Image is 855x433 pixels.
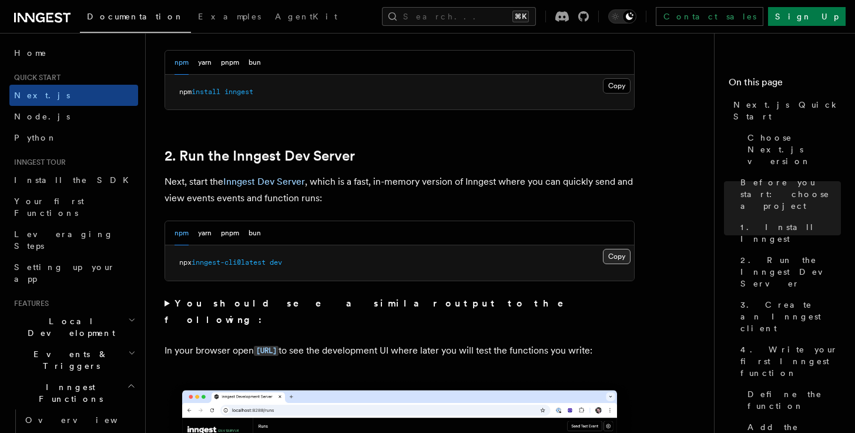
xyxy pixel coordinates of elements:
span: Inngest tour [9,158,66,167]
strong: You should see a similar output to the following: [165,298,580,325]
span: Home [14,47,47,59]
span: Next.js Quick Start [733,99,841,122]
span: inngest-cli@latest [192,258,266,267]
h4: On this page [729,75,841,94]
button: npm [175,51,189,75]
a: Next.js [9,85,138,106]
span: 3. Create an Inngest client [740,299,841,334]
a: Sign Up [768,7,846,26]
a: Setting up your app [9,257,138,289]
a: Home [9,42,138,64]
span: Documentation [87,12,184,21]
button: pnpm [221,51,239,75]
span: npm [179,88,192,96]
span: Node.js [14,112,70,121]
span: Features [9,299,49,308]
span: Python [14,133,57,142]
code: [URL] [254,346,279,356]
span: Leveraging Steps [14,229,113,251]
button: npm [175,221,189,245]
kbd: ⌘K [512,11,529,22]
span: Events & Triggers [9,348,128,372]
a: Inngest Dev Server [223,176,305,187]
a: Overview [21,409,138,431]
a: Documentation [80,4,191,33]
button: Copy [603,249,631,264]
a: Choose Next.js version [743,127,841,172]
button: bun [249,221,261,245]
span: inngest [224,88,253,96]
span: Examples [198,12,261,21]
button: bun [249,51,261,75]
span: Define the function [747,388,841,412]
span: npx [179,258,192,267]
button: Local Development [9,311,138,344]
a: 3. Create an Inngest client [736,294,841,339]
a: Before you start: choose a project [736,172,841,216]
p: In your browser open to see the development UI where later you will test the functions you write: [165,342,635,359]
button: yarn [198,51,212,75]
button: Search...⌘K [382,7,536,26]
a: Python [9,127,138,148]
a: AgentKit [268,4,344,32]
span: 4. Write your first Inngest function [740,344,841,379]
span: Before you start: choose a project [740,176,841,212]
span: AgentKit [275,12,337,21]
a: Leveraging Steps [9,224,138,257]
button: yarn [198,221,212,245]
span: Inngest Functions [9,381,127,405]
button: Inngest Functions [9,377,138,409]
a: Install the SDK [9,169,138,191]
button: pnpm [221,221,239,245]
span: Your first Functions [14,196,84,218]
span: Quick start [9,73,61,82]
a: [URL] [254,345,279,356]
p: Next, start the , which is a fast, in-memory version of Inngest where you can quickly send and vi... [165,174,635,206]
a: Your first Functions [9,191,138,224]
span: 1. Install Inngest [740,221,841,245]
a: Next.js Quick Start [729,94,841,127]
a: 2. Run the Inngest Dev Server [165,148,355,164]
span: 2. Run the Inngest Dev Server [740,254,841,289]
span: dev [270,258,282,267]
a: Define the function [743,384,841,417]
button: Toggle dark mode [608,9,636,24]
a: Node.js [9,106,138,127]
span: Setting up your app [14,262,115,284]
button: Copy [603,78,631,94]
a: 4. Write your first Inngest function [736,339,841,384]
span: Overview [25,415,146,425]
summary: You should see a similar output to the following: [165,295,635,328]
span: Choose Next.js version [747,132,841,167]
a: 2. Run the Inngest Dev Server [736,249,841,294]
span: Install the SDK [14,175,136,185]
span: Next.js [14,91,70,100]
a: Contact sales [656,7,763,26]
span: Local Development [9,315,128,339]
button: Events & Triggers [9,344,138,377]
span: install [192,88,220,96]
a: Examples [191,4,268,32]
a: 1. Install Inngest [736,216,841,249]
